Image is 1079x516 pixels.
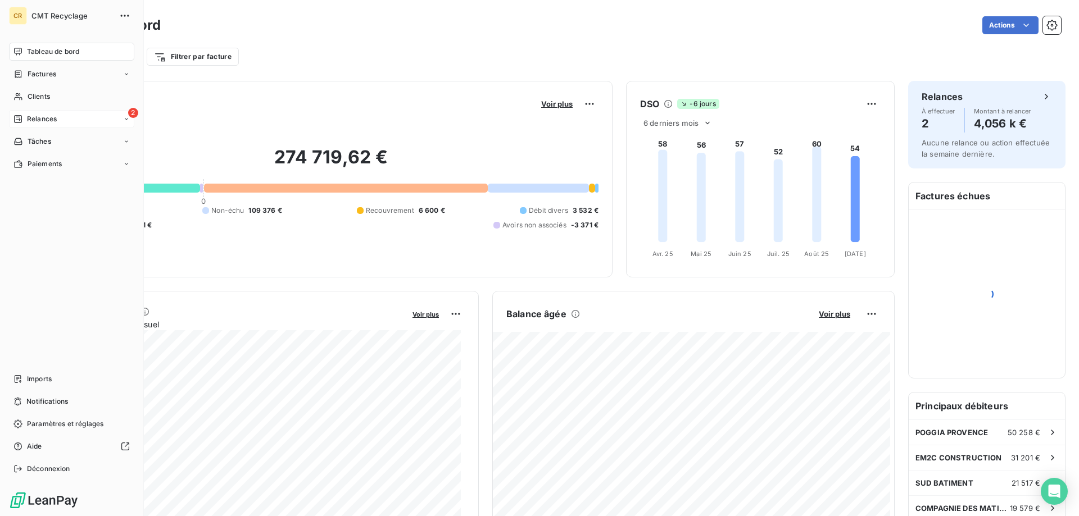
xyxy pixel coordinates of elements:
[538,99,576,109] button: Voir plus
[409,309,442,319] button: Voir plus
[974,115,1031,133] h4: 4,056 k €
[27,419,103,429] span: Paramètres et réglages
[922,108,955,115] span: À effectuer
[27,374,52,384] span: Imports
[64,146,599,180] h2: 274 719,62 €
[147,48,239,66] button: Filtrer par facture
[819,309,850,318] span: Voir plus
[1011,453,1040,462] span: 31 201 €
[27,441,42,451] span: Aide
[1008,428,1040,437] span: 50 258 €
[571,220,599,230] span: -3 371 €
[922,138,1050,158] span: Aucune relance ou action effectuée la semaine dernière.
[211,206,244,216] span: Non-échu
[909,392,1065,419] h6: Principaux débiteurs
[412,310,439,318] span: Voir plus
[845,250,866,258] tspan: [DATE]
[915,428,988,437] span: POGGIA PROVENCE
[28,69,56,79] span: Factures
[922,115,955,133] h4: 2
[128,108,138,118] span: 2
[27,114,57,124] span: Relances
[541,99,573,108] span: Voir plus
[1041,478,1068,505] div: Open Intercom Messenger
[502,220,566,230] span: Avoirs non associés
[506,307,566,321] h6: Balance âgée
[31,11,112,20] span: CMT Recyclage
[728,250,751,258] tspan: Juin 25
[915,504,1010,513] span: COMPAGNIE DES MATIERES PREMIER
[248,206,282,216] span: 109 376 €
[366,206,414,216] span: Recouvrement
[1010,504,1040,513] span: 19 579 €
[573,206,599,216] span: 3 532 €
[767,250,790,258] tspan: Juil. 25
[28,159,62,169] span: Paiements
[974,108,1031,115] span: Montant à relancer
[982,16,1039,34] button: Actions
[915,453,1002,462] span: EM2C CONSTRUCTION
[691,250,711,258] tspan: Mai 25
[677,99,719,109] span: -6 jours
[909,182,1065,209] h6: Factures échues
[640,97,659,111] h6: DSO
[529,206,568,216] span: Débit divers
[201,197,206,206] span: 0
[26,396,68,407] span: Notifications
[64,318,405,330] span: Chiffre d'affaires mensuel
[922,90,963,103] h6: Relances
[652,250,673,258] tspan: Avr. 25
[9,7,27,25] div: CR
[27,47,79,57] span: Tableau de bord
[9,437,134,455] a: Aide
[419,206,445,216] span: 6 600 €
[804,250,829,258] tspan: Août 25
[27,464,70,474] span: Déconnexion
[28,92,50,102] span: Clients
[915,478,973,487] span: SUD BATIMENT
[815,309,854,319] button: Voir plus
[1012,478,1040,487] span: 21 517 €
[643,118,699,127] span: 6 derniers mois
[28,136,51,147] span: Tâches
[9,491,79,509] img: Logo LeanPay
